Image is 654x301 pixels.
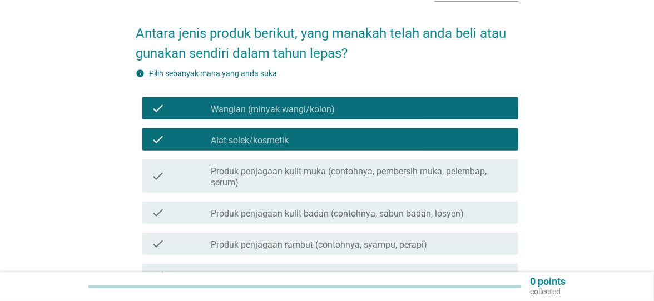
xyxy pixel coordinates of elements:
label: Alat solek/kosmetik [211,135,289,146]
p: 0 points [530,277,566,287]
i: check [151,268,165,282]
label: Tiada satu pun di atas [211,270,299,282]
i: check [151,164,165,188]
label: Produk penjagaan kulit muka (contohnya, pembersih muka, pelembap, serum) [211,166,509,188]
label: Wangian (minyak wangi/kolon) [211,104,335,115]
i: check [151,206,165,219]
h2: Antara jenis produk berikut, yang manakah telah anda beli atau gunakan sendiri dalam tahun lepas? [136,12,518,63]
i: info [136,69,145,78]
i: check [151,237,165,250]
label: Produk penjagaan rambut (contohnya, syampu, perapi) [211,239,427,250]
i: check [151,102,165,115]
label: Pilih sebanyak mana yang anda suka [149,69,277,78]
i: check [151,133,165,146]
p: collected [530,287,566,297]
label: Produk penjagaan kulit badan (contohnya, sabun badan, losyen) [211,208,464,219]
